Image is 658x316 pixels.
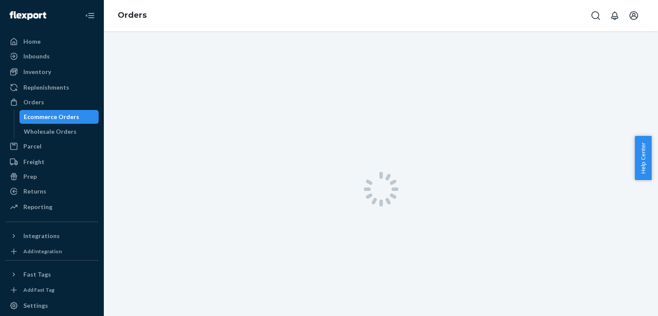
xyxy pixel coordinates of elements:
[24,127,77,136] div: Wholesale Orders
[5,299,99,313] a: Settings
[23,68,51,76] div: Inventory
[23,286,55,293] div: Add Fast Tag
[5,246,99,257] a: Add Integration
[5,170,99,184] a: Prep
[81,7,99,24] button: Close Navigation
[118,10,147,20] a: Orders
[23,248,62,255] div: Add Integration
[5,229,99,243] button: Integrations
[5,285,99,295] a: Add Fast Tag
[23,203,52,211] div: Reporting
[23,158,45,166] div: Freight
[23,37,41,46] div: Home
[606,7,623,24] button: Open notifications
[23,142,42,151] div: Parcel
[5,81,99,94] a: Replenishments
[5,268,99,281] button: Fast Tags
[5,139,99,153] a: Parcel
[24,113,79,121] div: Ecommerce Orders
[5,35,99,48] a: Home
[635,136,652,180] button: Help Center
[23,83,69,92] div: Replenishments
[5,65,99,79] a: Inventory
[23,187,46,196] div: Returns
[587,7,604,24] button: Open Search Box
[5,95,99,109] a: Orders
[111,3,154,28] ol: breadcrumbs
[23,98,44,106] div: Orders
[19,110,99,124] a: Ecommerce Orders
[5,49,99,63] a: Inbounds
[5,200,99,214] a: Reporting
[19,125,99,139] a: Wholesale Orders
[625,7,642,24] button: Open account menu
[23,52,50,61] div: Inbounds
[23,270,51,279] div: Fast Tags
[23,172,37,181] div: Prep
[10,11,46,20] img: Flexport logo
[5,155,99,169] a: Freight
[23,301,48,310] div: Settings
[23,232,60,240] div: Integrations
[5,184,99,198] a: Returns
